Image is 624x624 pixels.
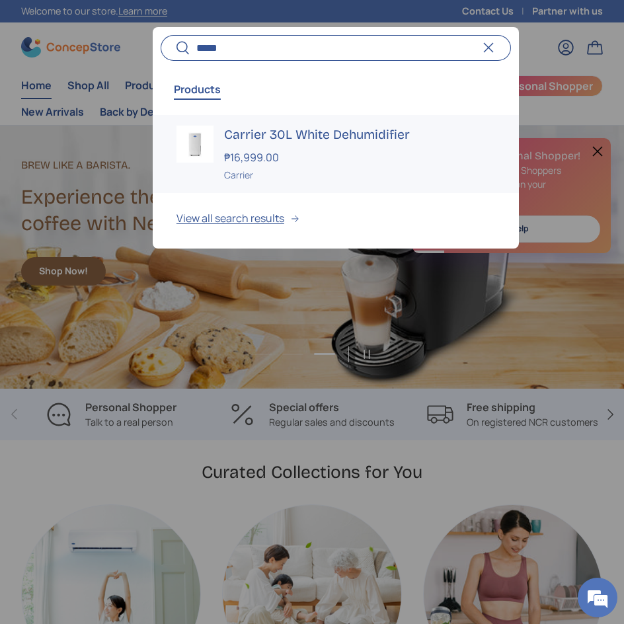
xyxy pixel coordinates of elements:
img: carrier-dehumidifier-30-liter-full-view-concepstore [176,126,214,163]
h3: Carrier 30L White Dehumidifier [224,126,495,143]
textarea: Type your message and hit 'Enter' [7,361,252,407]
a: carrier-dehumidifier-30-liter-full-view-concepstore Carrier 30L White Dehumidifier ₱16,999.00 Car... [153,115,519,193]
span: We're online! [77,167,182,300]
div: Carrier [224,168,495,182]
button: Products [174,74,221,104]
button: View all search results [153,193,519,249]
div: Chat with us now [69,74,222,91]
strong: ₱16,999.00 [224,150,282,165]
div: Minimize live chat window [217,7,249,38]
